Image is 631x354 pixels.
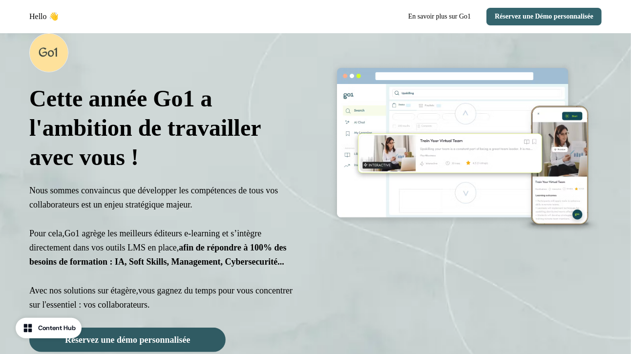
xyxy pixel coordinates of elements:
button: Réservez une Démo personnalisée [486,8,602,25]
button: En savoir plus sur Go1 [400,8,479,25]
span: Pour cela, [29,229,64,238]
button: Content Hub [16,318,82,338]
span: vous gagnez du temps pour vous concentrer sur l'essentiel : vos collaborateurs. [29,286,293,310]
button: Réservez une démo personnalisée [29,328,226,352]
span: Go1 agrège les meilleurs éditeurs e-learning et s’intègre directement dans vos outils LMS en place,​ [29,229,287,267]
span: Avec nos solutions sur étagère, [29,286,138,295]
p: Hello 👋 [29,11,59,22]
span: Nous sommes convaincus que développer les compétences de tous vos collaborateurs est un enjeu str... [29,186,278,209]
p: Cette année Go1 a l'ambition de travailler avec vous ! [29,84,302,172]
div: Content Hub [38,323,76,333]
